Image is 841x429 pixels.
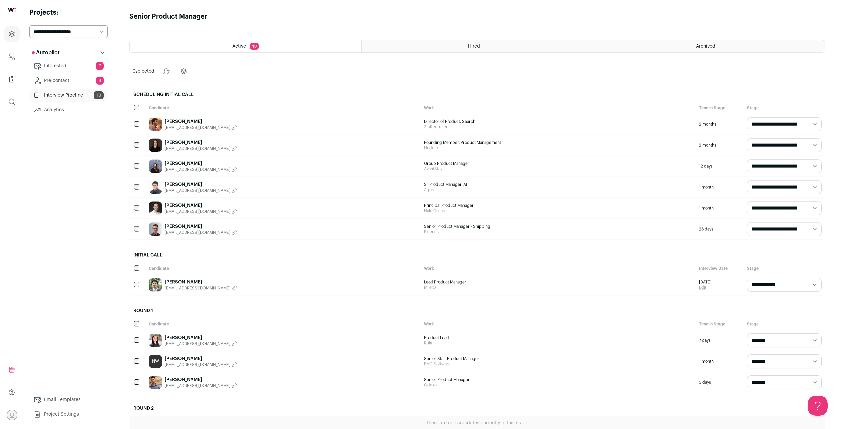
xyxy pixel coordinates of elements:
[424,182,693,187] span: Sr Product Manager, AI
[165,188,230,193] span: [EMAIL_ADDRESS][DOMAIN_NAME]
[165,202,237,209] a: [PERSON_NAME]
[424,382,693,388] span: Odeko
[165,181,237,188] a: [PERSON_NAME]
[29,89,108,102] a: Interview Pipeline10
[149,278,162,291] img: 59a2ab01e01a1206e2efe9fb3d5743defac721fdbd447e0da7f678ea5b24c938
[165,167,237,172] button: [EMAIL_ADDRESS][DOMAIN_NAME]
[424,140,693,145] span: Founding Member, Product Management
[149,139,162,152] img: 4c41222cf398a7958203c89aaf5f50431e4c3c636cdeb9b0923678b61e4d8198
[424,361,693,367] span: BMC Software
[4,71,20,87] a: Company Lists
[165,355,237,362] a: [PERSON_NAME]
[165,223,237,230] a: [PERSON_NAME]
[29,46,108,59] button: Autopilot
[165,160,237,167] a: [PERSON_NAME]
[744,318,825,330] div: Stage
[424,224,693,229] span: Senior Product Manager - Shipping
[165,146,230,151] span: [EMAIL_ADDRESS][DOMAIN_NAME]
[8,8,16,12] img: wellfound-shorthand-0d5821cbd27db2630d0214b213865d53afaa358527fdda9d0ea32b1df1b89c2c.svg
[96,77,104,85] span: 9
[29,8,108,17] h2: Projects:
[424,377,693,382] span: Senior Product Manager
[424,124,693,130] span: ZipRecruiter
[165,209,237,214] button: [EMAIL_ADDRESS][DOMAIN_NAME]
[149,160,162,173] img: 4bd04461b972e4e6e071de63c00bd977fdcc87e33199308e8647598750e450b7.jpg
[165,279,237,285] a: [PERSON_NAME]
[696,114,744,135] div: 2 months
[165,376,237,383] a: [PERSON_NAME]
[129,303,825,318] h2: Round 1
[29,59,108,73] a: Interested7
[424,187,693,193] span: Agora
[421,102,696,114] div: Work
[696,318,744,330] div: Time in Stage
[696,135,744,156] div: 2 months
[424,145,693,151] span: Huddle
[145,318,421,330] div: Candidate
[94,91,104,99] span: 10
[96,62,104,70] span: 7
[165,341,237,346] button: [EMAIL_ADDRESS][DOMAIN_NAME]
[696,351,744,372] div: 1 month
[232,44,246,49] span: Active
[696,102,744,114] div: Time in Stage
[362,40,593,52] a: Hired
[32,49,60,57] p: Autopilot
[424,208,693,214] span: Halo Collars
[165,334,237,341] a: [PERSON_NAME]
[165,341,230,346] span: [EMAIL_ADDRESS][DOMAIN_NAME]
[129,401,825,416] h2: Round 2
[424,356,693,361] span: Senior Staff Product Manager
[29,103,108,117] a: Analytics
[149,355,162,368] a: NW
[165,383,237,388] button: [EMAIL_ADDRESS][DOMAIN_NAME]
[808,396,828,416] iframe: Help Scout Beacon - Open
[149,202,162,215] img: 5a4daf518ca626265b75adb562b33f7e3867652692cd45a7f7aae9426855e321
[424,279,693,285] span: Lead Product Manager
[165,146,237,151] button: [EMAIL_ADDRESS][DOMAIN_NAME]
[468,44,480,49] span: Hired
[699,279,711,285] span: [DATE]
[29,74,108,87] a: Pre-contact9
[165,167,230,172] span: [EMAIL_ADDRESS][DOMAIN_NAME]
[165,118,237,125] a: [PERSON_NAME]
[421,262,696,274] div: Work
[699,285,711,290] a: Edit
[165,125,237,130] button: [EMAIL_ADDRESS][DOMAIN_NAME]
[696,156,744,177] div: 12 days
[145,262,421,274] div: Candidate
[424,285,693,290] span: MileIQ
[165,362,237,367] button: [EMAIL_ADDRESS][DOMAIN_NAME]
[129,87,825,102] h2: Scheduling Initial Call
[4,49,20,65] a: Company and ATS Settings
[696,198,744,218] div: 1 month
[424,119,693,124] span: Director of Product, Search
[149,222,162,236] img: 18a3d426ff526b33f88b6c254d487cc08cf127079a29523f3a0c8d2b522687ca
[424,203,693,208] span: Principal Product Manager
[424,340,693,346] span: Rula
[744,102,825,114] div: Stage
[165,230,230,235] span: [EMAIL_ADDRESS][DOMAIN_NAME]
[149,334,162,347] img: d8cebf34e4f024cfdb3d0fc9c8edf8ed7b398841c8bcbe1a54f0ccc9ab287e5d.jpg
[696,330,744,351] div: 7 days
[424,229,693,234] span: Extensiv
[165,285,230,291] span: [EMAIL_ADDRESS][DOMAIN_NAME]
[421,318,696,330] div: Work
[696,372,744,393] div: 3 days
[29,408,108,421] a: Project Settings
[165,188,237,193] button: [EMAIL_ADDRESS][DOMAIN_NAME]
[250,43,259,50] span: 10
[696,44,715,49] span: Archived
[593,40,825,52] a: Archived
[29,393,108,406] a: Email Templates
[165,209,230,214] span: [EMAIL_ADDRESS][DOMAIN_NAME]
[133,68,156,75] span: selected:
[149,118,162,131] img: 5be91be3e4e232e1ea327bc5bc506c41762dcacfbd3857fd2b57a65714c7300f
[133,69,135,74] span: 0
[4,26,20,42] a: Projects
[424,161,693,166] span: Group Product Manager
[149,376,162,389] img: 80490f2a29a4893bb9634b4122be9a624e28b9b41a6693d0bc3e1e942b95c841.jpg
[165,139,237,146] a: [PERSON_NAME]
[165,285,237,291] button: [EMAIL_ADDRESS][DOMAIN_NAME]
